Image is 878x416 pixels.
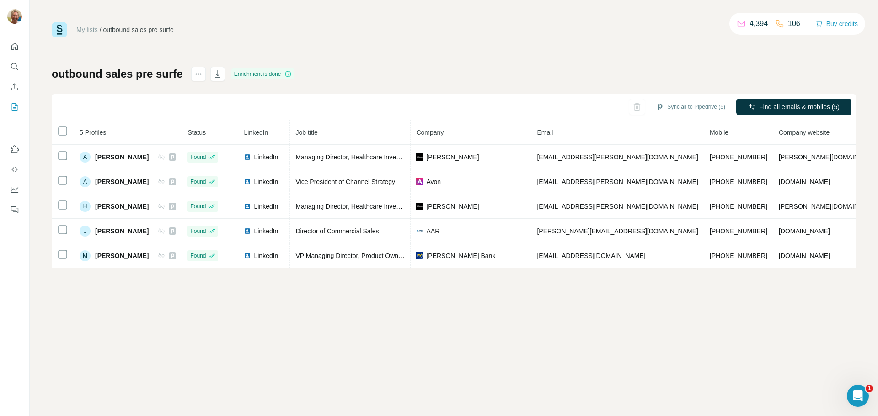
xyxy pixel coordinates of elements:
[759,102,840,111] span: Find all emails & mobiles (5)
[7,181,22,198] button: Dashboard
[416,252,423,259] img: company-logo
[80,129,106,136] span: 5 Profiles
[779,227,830,235] span: [DOMAIN_NAME]
[710,252,767,259] span: [PHONE_NUMBER]
[80,201,91,212] div: H
[537,178,698,185] span: [EMAIL_ADDRESS][PERSON_NAME][DOMAIN_NAME]
[426,177,441,186] span: Avon
[710,203,767,210] span: [PHONE_NUMBER]
[7,58,22,75] button: Search
[7,79,22,95] button: Enrich CSV
[416,153,423,161] img: company-logo
[866,385,873,392] span: 1
[52,22,67,37] img: Surfe Logo
[537,203,698,210] span: [EMAIL_ADDRESS][PERSON_NAME][DOMAIN_NAME]
[52,67,183,81] h1: outbound sales pre surfe
[710,153,767,161] span: [PHONE_NUMBER]
[416,227,423,235] img: company-logo
[103,25,174,34] div: outbound sales pre surfe
[187,129,206,136] span: Status
[95,177,149,186] span: [PERSON_NAME]
[254,153,278,162] span: LinkedIn
[80,226,91,237] div: J
[190,153,206,161] span: Found
[750,18,768,29] p: 4,394
[650,100,732,114] button: Sync all to Pipedrive (5)
[779,178,830,185] span: [DOMAIN_NAME]
[426,226,439,236] span: AAR
[254,202,278,211] span: LinkedIn
[244,203,251,210] img: LinkedIn logo
[426,202,479,211] span: [PERSON_NAME]
[416,129,444,136] span: Company
[426,251,495,260] span: [PERSON_NAME] Bank
[80,176,91,187] div: A
[191,67,206,81] button: actions
[7,201,22,218] button: Feedback
[95,226,149,236] span: [PERSON_NAME]
[710,129,728,136] span: Mobile
[710,178,767,185] span: [PHONE_NUMBER]
[190,252,206,260] span: Found
[7,99,22,115] button: My lists
[254,226,278,236] span: LinkedIn
[7,38,22,55] button: Quick start
[295,227,379,235] span: Director of Commercial Sales
[416,203,423,210] img: company-logo
[190,178,206,186] span: Found
[244,178,251,185] img: LinkedIn logo
[76,26,98,33] a: My lists
[710,227,767,235] span: [PHONE_NUMBER]
[537,129,553,136] span: Email
[244,129,268,136] span: LinkedIn
[426,153,479,162] span: [PERSON_NAME]
[7,9,22,24] img: Avatar
[815,17,858,30] button: Buy credits
[295,153,440,161] span: Managing Director, Healthcare Investment Banking
[537,153,698,161] span: [EMAIL_ADDRESS][PERSON_NAME][DOMAIN_NAME]
[254,177,278,186] span: LinkedIn
[80,250,91,261] div: M
[295,203,440,210] span: Managing Director, Healthcare Investment Banking
[7,141,22,158] button: Use Surfe on LinkedIn
[244,153,251,161] img: LinkedIn logo
[537,227,698,235] span: [PERSON_NAME][EMAIL_ADDRESS][DOMAIN_NAME]
[537,252,645,259] span: [EMAIL_ADDRESS][DOMAIN_NAME]
[95,251,149,260] span: [PERSON_NAME]
[7,161,22,178] button: Use Surfe API
[190,227,206,235] span: Found
[254,251,278,260] span: LinkedIn
[100,25,102,34] li: /
[244,227,251,235] img: LinkedIn logo
[788,18,800,29] p: 106
[244,252,251,259] img: LinkedIn logo
[80,152,91,163] div: A
[295,178,395,185] span: Vice President of Channel Strategy
[95,153,149,162] span: [PERSON_NAME]
[295,129,317,136] span: Job title
[295,252,465,259] span: VP Managing Director, Product Owner - Enterprise Systems
[416,178,423,185] img: company-logo
[231,68,295,79] div: Enrichment is done
[736,99,851,115] button: Find all emails & mobiles (5)
[190,202,206,211] span: Found
[95,202,149,211] span: [PERSON_NAME]
[779,252,830,259] span: [DOMAIN_NAME]
[779,129,830,136] span: Company website
[847,385,869,407] iframe: Intercom live chat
